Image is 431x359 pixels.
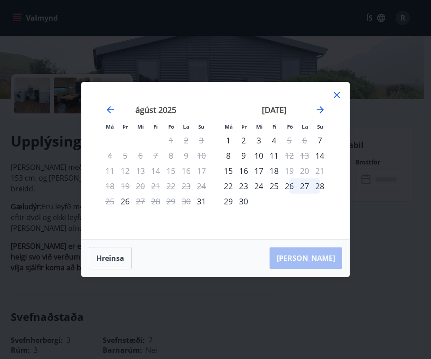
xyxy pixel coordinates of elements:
td: Not available. sunnudagur, 24. ágúst 2025 [194,178,209,194]
td: Choose þriðjudagur, 9. september 2025 as your check-in date. It’s available. [236,148,251,163]
td: Choose mánudagur, 8. september 2025 as your check-in date. It’s available. [221,148,236,163]
div: 15 [221,163,236,178]
small: Má [225,123,233,130]
div: Aðeins útritun í boði [282,133,297,148]
strong: ágúst 2025 [135,104,176,115]
div: 18 [266,163,282,178]
td: Not available. sunnudagur, 3. ágúst 2025 [194,133,209,148]
td: Choose miðvikudagur, 10. september 2025 as your check-in date. It’s available. [251,148,266,163]
td: Choose sunnudagur, 14. september 2025 as your check-in date. It’s available. [312,148,327,163]
td: Choose fimmtudagur, 18. september 2025 as your check-in date. It’s available. [266,163,282,178]
td: Choose miðvikudagur, 3. september 2025 as your check-in date. It’s available. [251,133,266,148]
small: Fi [153,123,158,130]
td: Choose þriðjudagur, 30. september 2025 as your check-in date. It’s available. [236,194,251,209]
div: Aðeins innritun í boði [194,194,209,209]
div: 1 [221,133,236,148]
td: Not available. mánudagur, 11. ágúst 2025 [102,163,118,178]
td: Choose miðvikudagur, 24. september 2025 as your check-in date. It’s available. [251,178,266,194]
div: Move backward to switch to the previous month. [105,104,116,115]
td: Not available. fimmtudagur, 28. ágúst 2025 [148,194,163,209]
td: Not available. laugardagur, 20. september 2025 [297,163,312,178]
small: La [183,123,189,130]
td: Not available. miðvikudagur, 13. ágúst 2025 [133,163,148,178]
td: Not available. þriðjudagur, 19. ágúst 2025 [118,178,133,194]
td: Not available. laugardagur, 13. september 2025 [297,148,312,163]
td: Not available. föstudagur, 1. ágúst 2025 [163,133,178,148]
td: Choose mánudagur, 1. september 2025 as your check-in date. It’s available. [221,133,236,148]
td: Not available. laugardagur, 30. ágúst 2025 [178,194,194,209]
div: 3 [251,133,266,148]
small: Fi [272,123,277,130]
small: Su [198,123,205,130]
td: Not available. föstudagur, 19. september 2025 [282,163,297,178]
div: 28 [312,178,327,194]
td: Choose laugardagur, 27. september 2025 as your check-in date. It’s available. [297,178,312,194]
td: Not available. mánudagur, 4. ágúst 2025 [102,148,118,163]
td: Choose föstudagur, 26. september 2025 as your check-in date. It’s available. [282,178,297,194]
strong: [DATE] [262,104,287,115]
div: 2 [236,133,251,148]
td: Not available. sunnudagur, 21. september 2025 [312,163,327,178]
td: Choose fimmtudagur, 11. september 2025 as your check-in date. It’s available. [266,148,282,163]
div: Aðeins innritun í boði [312,148,327,163]
td: Choose mánudagur, 29. september 2025 as your check-in date. It’s available. [221,194,236,209]
td: Not available. þriðjudagur, 12. ágúst 2025 [118,163,133,178]
div: Calendar [92,93,339,229]
td: Choose fimmtudagur, 25. september 2025 as your check-in date. It’s available. [266,178,282,194]
td: Choose þriðjudagur, 2. september 2025 as your check-in date. It’s available. [236,133,251,148]
div: 25 [266,178,282,194]
button: Hreinsa [89,247,132,269]
small: Má [106,123,114,130]
div: 26 [282,178,297,194]
small: Fö [168,123,174,130]
td: Not available. laugardagur, 16. ágúst 2025 [178,163,194,178]
div: 16 [236,163,251,178]
small: Þr [122,123,128,130]
td: Not available. föstudagur, 29. ágúst 2025 [163,194,178,209]
td: Not available. miðvikudagur, 27. ágúst 2025 [133,194,148,209]
td: Not available. miðvikudagur, 20. ágúst 2025 [133,178,148,194]
td: Not available. föstudagur, 12. september 2025 [282,148,297,163]
td: Not available. föstudagur, 5. september 2025 [282,133,297,148]
small: Su [317,123,323,130]
div: 27 [297,178,312,194]
td: Not available. mánudagur, 18. ágúst 2025 [102,178,118,194]
td: Not available. mánudagur, 25. ágúst 2025 [102,194,118,209]
small: La [302,123,308,130]
td: Choose þriðjudagur, 26. ágúst 2025 as your check-in date. It’s available. [118,194,133,209]
td: Choose þriðjudagur, 23. september 2025 as your check-in date. It’s available. [236,178,251,194]
div: 10 [251,148,266,163]
div: 17 [251,163,266,178]
td: Not available. fimmtudagur, 14. ágúst 2025 [148,163,163,178]
div: Aðeins innritun í boði [221,178,236,194]
div: Aðeins útritun í boði [133,194,148,209]
td: Choose mánudagur, 15. september 2025 as your check-in date. It’s available. [221,163,236,178]
div: 8 [221,148,236,163]
td: Not available. laugardagur, 9. ágúst 2025 [178,148,194,163]
td: Not available. fimmtudagur, 7. ágúst 2025 [148,148,163,163]
td: Not available. föstudagur, 15. ágúst 2025 [163,163,178,178]
div: 11 [266,148,282,163]
div: 4 [266,133,282,148]
div: Aðeins útritun í boði [282,148,297,163]
td: Choose mánudagur, 22. september 2025 as your check-in date. It’s available. [221,178,236,194]
td: Choose sunnudagur, 7. september 2025 as your check-in date. It’s available. [312,133,327,148]
div: 29 [221,194,236,209]
td: Not available. fimmtudagur, 21. ágúst 2025 [148,178,163,194]
td: Choose sunnudagur, 28. september 2025 as your check-in date. It’s available. [312,178,327,194]
small: Fö [287,123,293,130]
td: Not available. laugardagur, 2. ágúst 2025 [178,133,194,148]
td: Not available. föstudagur, 8. ágúst 2025 [163,148,178,163]
td: Choose miðvikudagur, 17. september 2025 as your check-in date. It’s available. [251,163,266,178]
td: Not available. laugardagur, 23. ágúst 2025 [178,178,194,194]
td: Choose sunnudagur, 31. ágúst 2025 as your check-in date. It’s available. [194,194,209,209]
small: Mi [256,123,263,130]
div: Move forward to switch to the next month. [315,104,326,115]
td: Not available. miðvikudagur, 6. ágúst 2025 [133,148,148,163]
td: Not available. þriðjudagur, 5. ágúst 2025 [118,148,133,163]
div: Aðeins útritun í boði [282,163,297,178]
td: Choose fimmtudagur, 4. september 2025 as your check-in date. It’s available. [266,133,282,148]
td: Not available. sunnudagur, 10. ágúst 2025 [194,148,209,163]
div: Aðeins innritun í boði [312,133,327,148]
td: Not available. laugardagur, 6. september 2025 [297,133,312,148]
